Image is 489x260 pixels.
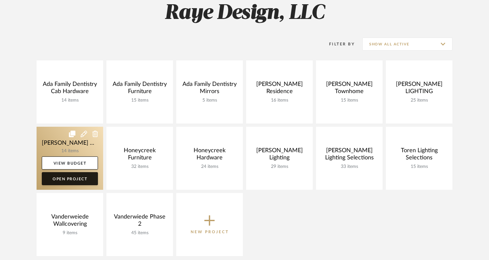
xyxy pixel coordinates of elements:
[176,193,243,256] button: New Project
[321,81,377,98] div: [PERSON_NAME] Townhome
[391,98,447,103] div: 25 items
[42,81,98,98] div: Ada Family Dentistry Cab Hardware
[112,164,168,170] div: 32 items
[391,147,447,164] div: Toren Lighting Selections
[181,98,238,103] div: 5 items
[112,98,168,103] div: 15 items
[391,81,447,98] div: [PERSON_NAME] LIGHTING
[251,164,308,170] div: 29 items
[251,98,308,103] div: 16 items
[321,41,355,47] div: Filter By
[321,98,377,103] div: 15 items
[321,147,377,164] div: [PERSON_NAME] Lighting Selections
[181,81,238,98] div: Ada Family Dentistry Mirrors
[251,147,308,164] div: [PERSON_NAME] Lighting
[42,230,98,236] div: 9 items
[181,164,238,170] div: 24 items
[9,1,480,25] h2: Raye Design, LLC
[42,156,98,170] a: View Budget
[42,98,98,103] div: 14 items
[42,172,98,185] a: Open Project
[42,213,98,230] div: Vanderweiede Wallcovering
[251,81,308,98] div: [PERSON_NAME] Residence
[191,229,229,235] p: New Project
[112,147,168,164] div: Honeycreek Furniture
[112,213,168,230] div: Vanderwiede Phase 2
[112,81,168,98] div: Ada Family Dentistry Furniture
[321,164,377,170] div: 33 items
[181,147,238,164] div: Honeycreek Hardware
[112,230,168,236] div: 45 items
[391,164,447,170] div: 15 items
